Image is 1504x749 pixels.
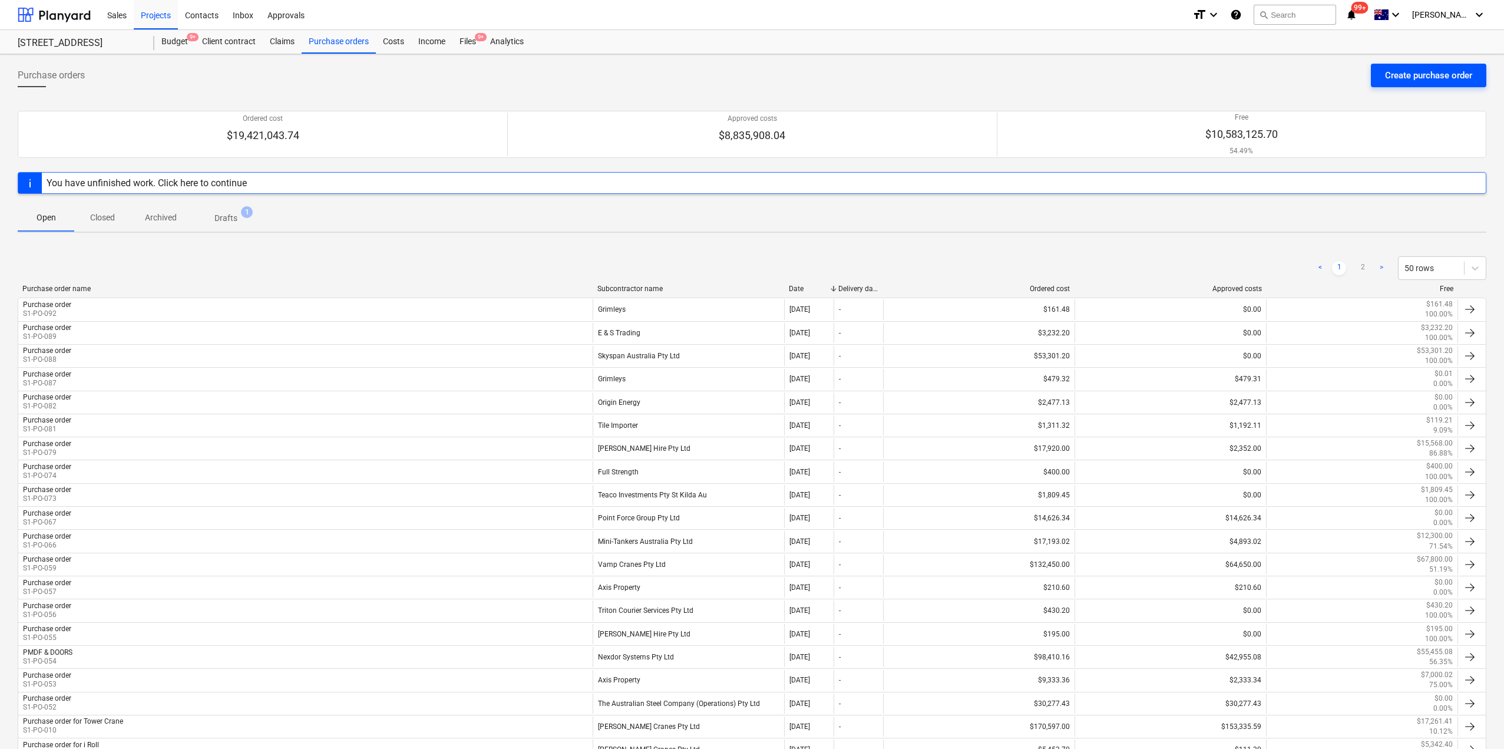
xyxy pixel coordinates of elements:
div: Files [452,30,483,54]
div: Purchase order [23,602,71,610]
div: [DATE] [789,305,810,314]
div: Purchase order [23,301,71,309]
div: $2,477.13 [1075,392,1266,413]
p: S1-PO-073 [23,494,71,504]
div: Subcontractor name [597,285,779,293]
p: S1-PO-056 [23,610,71,620]
div: Date [789,285,829,293]
div: $0.00 [1075,299,1266,319]
button: Search [1254,5,1336,25]
div: [DATE] [789,468,810,476]
span: 1 [241,206,253,218]
div: [DATE] [789,583,810,592]
div: Point Force Group Pty Ltd [593,508,784,528]
div: Purchase order [23,463,71,471]
a: Files9+ [452,30,483,54]
div: $161.48 [883,299,1075,319]
p: 100.00% [1425,333,1453,343]
p: S1-PO-082 [23,401,71,411]
div: - [839,722,841,731]
div: Purchase orders [302,30,376,54]
p: 9.09% [1433,425,1453,435]
div: $98,410.16 [883,647,1075,667]
div: $0.00 [1075,600,1266,621]
p: S1-PO-053 [23,679,71,689]
p: $3,232.20 [1421,323,1453,333]
div: Purchase order name [22,285,588,293]
div: $1,192.11 [1075,415,1266,435]
div: - [839,468,841,476]
div: - [839,560,841,569]
p: 54.49% [1205,146,1278,156]
div: [DATE] [789,491,810,499]
div: - [839,329,841,337]
div: Vamp Cranes Pty Ltd [593,555,784,575]
p: 100.00% [1425,472,1453,482]
div: PMDF & DOORS [23,648,72,656]
div: Purchase order for i Roll [23,741,99,749]
div: $153,335.59 [1075,717,1266,737]
div: Purchase order [23,625,71,633]
i: format_size [1192,8,1206,22]
p: $0.00 [1434,508,1453,518]
p: Archived [145,212,177,224]
p: 51.19% [1429,565,1453,575]
div: [DATE] [789,444,810,453]
div: [DATE] [789,329,810,337]
div: $64,650.00 [1075,555,1266,575]
p: 0.00% [1433,704,1453,714]
div: Purchase order [23,671,71,679]
div: Free [1271,285,1453,293]
div: $17,193.02 [883,531,1075,551]
p: S1-PO-079 [23,448,71,458]
div: $3,232.20 [883,323,1075,343]
p: $67,800.00 [1417,555,1453,565]
div: Purchase order [23,440,71,448]
p: 71.54% [1429,542,1453,552]
p: 86.88% [1429,448,1453,458]
p: 0.00% [1433,379,1453,389]
div: Client contract [195,30,263,54]
p: $55,455.08 [1417,647,1453,657]
div: - [839,305,841,314]
p: S1-PO-087 [23,378,71,388]
a: Claims [263,30,302,54]
div: Purchase order for Tower Crane [23,717,123,725]
div: Nexdor Systems Pty Ltd [593,647,784,667]
div: [DATE] [789,352,810,360]
div: $42,955.08 [1075,647,1266,667]
span: 99+ [1351,2,1369,14]
p: $195.00 [1426,624,1453,634]
i: keyboard_arrow_down [1206,8,1221,22]
i: Knowledge base [1230,8,1242,22]
p: S1-PO-054 [23,656,72,666]
p: 0.00% [1433,518,1453,528]
div: Origin Energy [593,392,784,413]
div: $430.20 [883,600,1075,621]
div: $479.31 [1075,369,1266,389]
p: S1-PO-066 [23,540,71,550]
div: [DATE] [789,421,810,430]
p: Closed [88,212,117,224]
p: $10,583,125.70 [1205,127,1278,141]
div: - [839,537,841,546]
p: $119.21 [1426,415,1453,425]
span: 9+ [475,33,487,41]
p: 100.00% [1425,309,1453,319]
div: Purchase order [23,509,71,517]
div: Budget [154,30,195,54]
p: 100.00% [1425,634,1453,644]
div: Teaco Investments Pty St Kilda Au [593,485,784,505]
div: Triton Courier Services Pty Ltd [593,600,784,621]
p: S1-PO-059 [23,563,71,573]
div: $14,626.34 [883,508,1075,528]
div: $132,450.00 [883,555,1075,575]
p: Approved costs [719,114,785,124]
div: Chat Widget [1445,692,1504,749]
p: 100.00% [1425,611,1453,621]
div: Purchase order [23,532,71,540]
i: keyboard_arrow_down [1472,8,1486,22]
div: [DATE] [789,676,810,684]
p: 75.00% [1429,680,1453,690]
div: - [839,352,841,360]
